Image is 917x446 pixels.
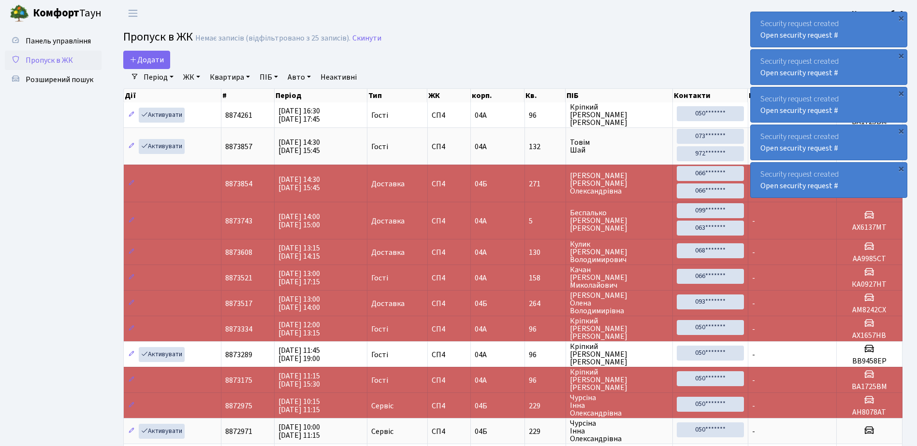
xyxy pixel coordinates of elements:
span: 96 [529,325,562,333]
a: Активувати [139,424,185,439]
span: Пропуск в ЖК [26,55,73,66]
th: ПІБ [566,89,673,102]
span: 8872971 [225,426,252,437]
span: 229 [529,402,562,410]
span: 130 [529,249,562,256]
div: Security request created [751,50,907,84]
span: 04Б [475,426,487,437]
span: 5 [529,217,562,225]
span: 04А [475,375,487,386]
span: [DATE] 14:30 [DATE] 15:45 [278,137,320,156]
div: Security request created [751,87,907,122]
span: Таун [33,5,102,22]
a: Open security request # [760,68,838,78]
span: Доставка [371,180,405,188]
span: - [752,401,755,411]
span: 271 [529,180,562,188]
span: 229 [529,428,562,435]
span: СП4 [432,325,467,333]
th: ЖК [427,89,471,102]
a: Open security request # [760,181,838,191]
span: СП4 [432,300,467,307]
span: 04А [475,273,487,283]
span: [PERSON_NAME] [PERSON_NAME] Олександрівна [570,172,669,195]
span: [DATE] 14:00 [DATE] 15:00 [278,211,320,230]
a: Додати [123,51,170,69]
span: Кріпкий [PERSON_NAME] [PERSON_NAME] [570,343,669,366]
div: Security request created [751,163,907,197]
span: 8873608 [225,247,252,258]
span: Чурсіна Інна Олександрівна [570,394,669,417]
span: 04А [475,216,487,226]
span: 96 [529,376,562,384]
span: 04А [475,247,487,258]
span: [DATE] 14:30 [DATE] 15:45 [278,174,320,193]
a: ПІБ [256,69,282,85]
a: Квартира [206,69,254,85]
span: Гості [371,325,388,333]
span: СП4 [432,143,467,151]
span: Товім Шай [570,139,669,154]
span: Гості [371,274,388,282]
span: - [752,324,755,334]
th: Кв. [524,89,566,102]
a: Активувати [139,108,185,123]
span: Гості [371,143,388,151]
a: Період [140,69,177,85]
h5: AM8242CX [841,306,898,315]
span: 8872975 [225,401,252,411]
div: × [896,13,906,23]
span: - [752,426,755,437]
span: 8873517 [225,298,252,309]
span: Доставка [371,217,405,225]
button: Переключити навігацію [121,5,145,21]
span: Качан [PERSON_NAME] Миколайович [570,266,669,289]
a: Авто [284,69,315,85]
a: Open security request # [760,30,838,41]
span: [DATE] 13:00 [DATE] 17:15 [278,268,320,287]
span: [DATE] 11:45 [DATE] 19:00 [278,345,320,364]
span: [PERSON_NAME] Олена Володимирівна [570,292,669,315]
span: [DATE] 11:15 [DATE] 15:30 [278,371,320,390]
span: СП4 [432,111,467,119]
span: Беспалько [PERSON_NAME] [PERSON_NAME] [570,209,669,232]
a: Пропуск в ЖК [5,51,102,70]
span: 8873334 [225,324,252,334]
h5: КА0927НТ [841,280,898,289]
span: СП4 [432,428,467,435]
span: Кріпкий [PERSON_NAME] [PERSON_NAME] [570,317,669,340]
span: Пропуск в ЖК [123,28,193,45]
h5: ВВ9458ЕР [841,357,898,366]
span: Сервіс [371,428,393,435]
div: Security request created [751,12,907,47]
span: Розширений пошук [26,74,93,85]
a: Активувати [139,347,185,362]
h5: АХ6137МТ [841,223,898,232]
span: 158 [529,274,562,282]
img: logo.png [10,4,29,23]
span: [DATE] 10:15 [DATE] 11:15 [278,396,320,415]
h5: АА9985СТ [841,254,898,264]
span: СП4 [432,217,467,225]
th: # [221,89,275,102]
th: Тип [367,89,427,102]
span: СП4 [432,351,467,359]
span: 8874261 [225,110,252,121]
span: - [752,247,755,258]
th: корп. [471,89,524,102]
span: - [752,273,755,283]
span: Доставка [371,249,405,256]
span: 04А [475,110,487,121]
th: Контакти [673,89,748,102]
span: 96 [529,111,562,119]
span: СП4 [432,249,467,256]
span: - [752,298,755,309]
a: Панель управління [5,31,102,51]
div: × [896,164,906,173]
a: ЖК [179,69,204,85]
span: 04А [475,324,487,334]
h5: АХ1657НВ [841,331,898,340]
span: СП4 [432,376,467,384]
span: Доставка [371,300,405,307]
span: 8873743 [225,216,252,226]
